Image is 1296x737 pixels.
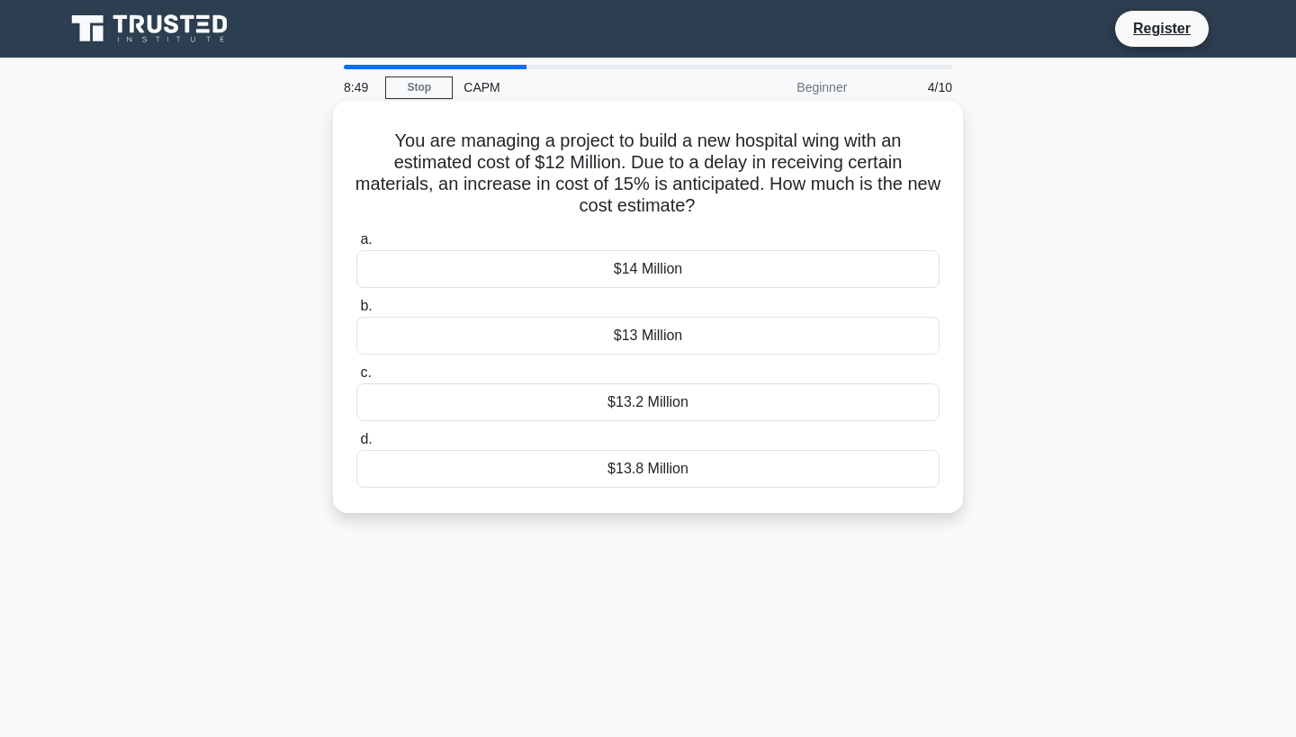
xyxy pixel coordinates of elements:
a: Stop [385,76,453,99]
span: c. [360,364,371,380]
div: $13 Million [356,317,940,355]
div: CAPM [453,69,700,105]
div: $14 Million [356,250,940,288]
div: $13.8 Million [356,450,940,488]
div: 4/10 [858,69,963,105]
h5: You are managing a project to build a new hospital wing with an estimated cost of $12 Million. Du... [355,130,941,218]
div: Beginner [700,69,858,105]
div: 8:49 [333,69,385,105]
span: a. [360,231,372,247]
div: $13.2 Million [356,383,940,421]
span: d. [360,431,372,446]
span: b. [360,298,372,313]
a: Register [1122,17,1201,40]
